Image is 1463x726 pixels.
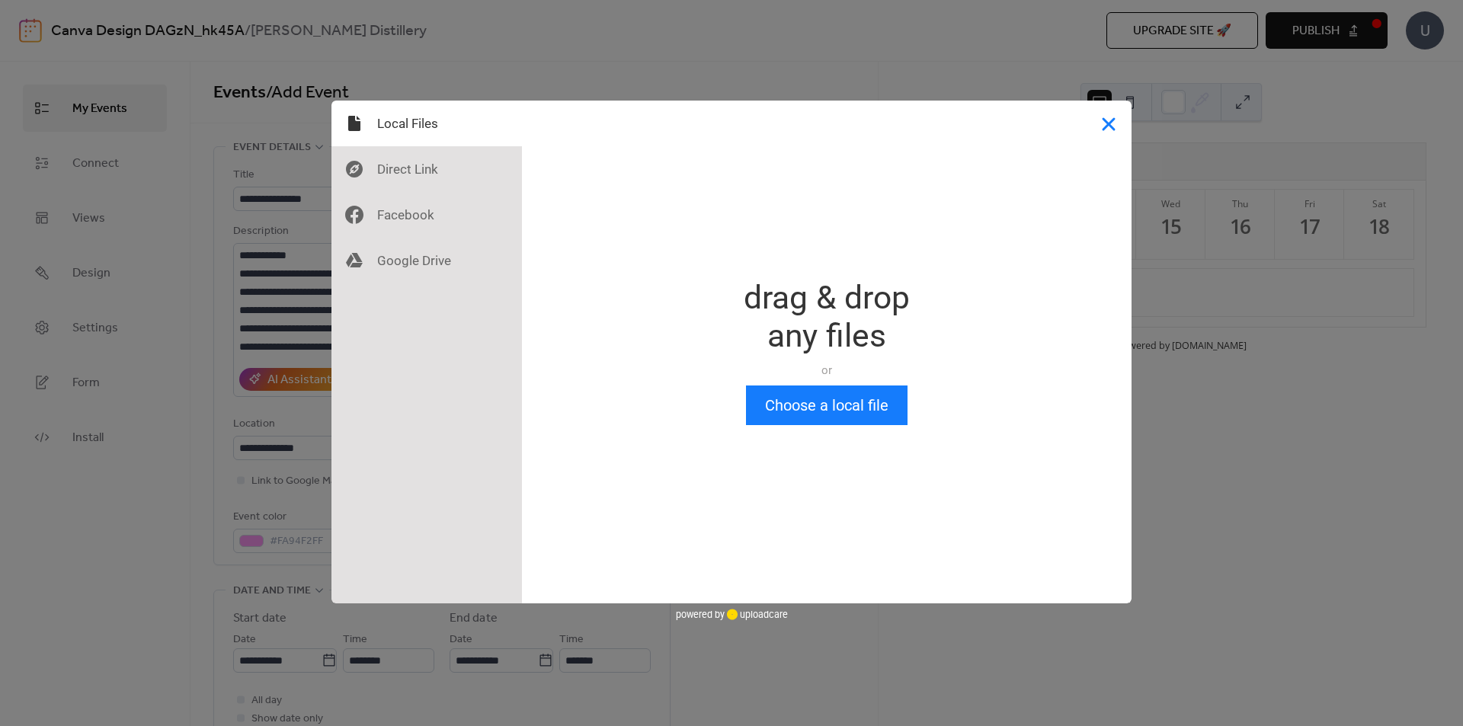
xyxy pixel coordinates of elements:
[744,363,910,378] div: or
[331,192,522,238] div: Facebook
[331,101,522,146] div: Local Files
[331,238,522,283] div: Google Drive
[676,603,788,626] div: powered by
[1086,101,1132,146] button: Close
[744,279,910,355] div: drag & drop any files
[746,385,908,425] button: Choose a local file
[725,609,788,620] a: uploadcare
[331,146,522,192] div: Direct Link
